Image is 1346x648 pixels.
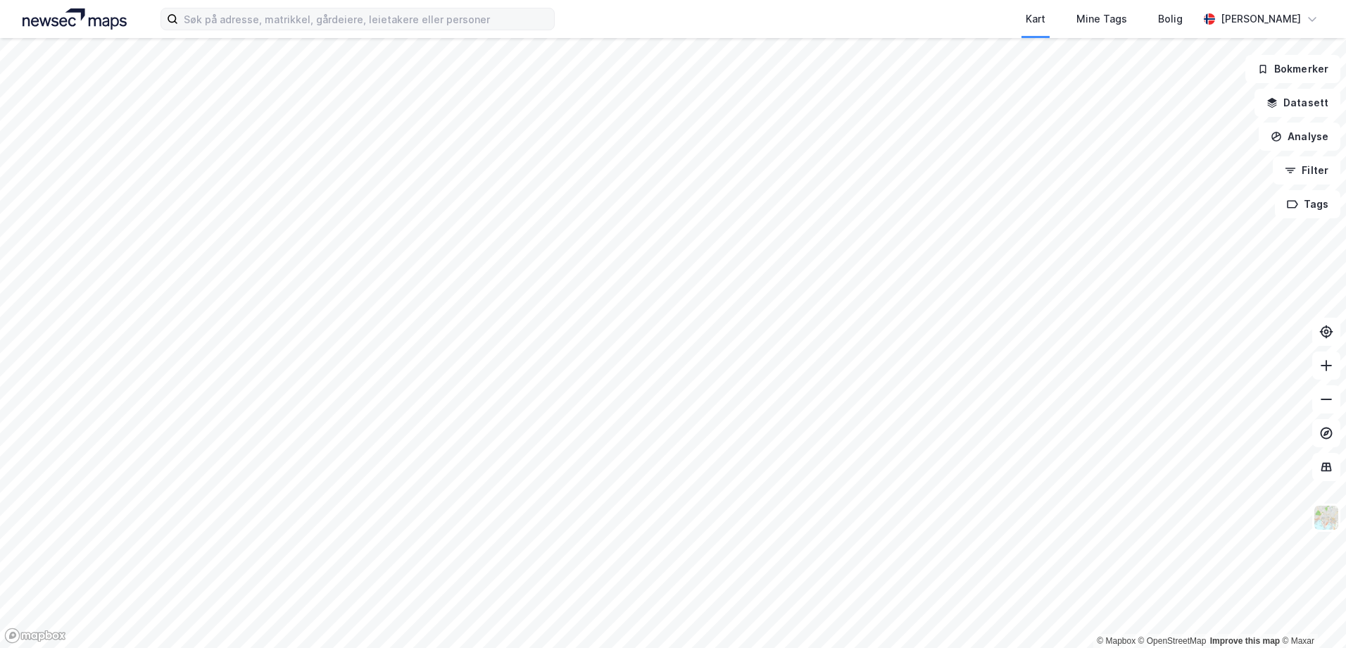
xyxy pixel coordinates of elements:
img: Z [1313,504,1340,531]
div: Kart [1026,11,1045,27]
button: Tags [1275,190,1340,218]
button: Filter [1273,156,1340,185]
a: Mapbox [1097,636,1136,646]
button: Datasett [1254,89,1340,117]
a: OpenStreetMap [1138,636,1207,646]
a: Mapbox homepage [4,628,66,644]
div: [PERSON_NAME] [1221,11,1301,27]
button: Bokmerker [1245,55,1340,83]
iframe: Chat Widget [1276,580,1346,648]
img: logo.a4113a55bc3d86da70a041830d287a7e.svg [23,8,127,30]
button: Analyse [1259,123,1340,151]
a: Improve this map [1210,636,1280,646]
input: Søk på adresse, matrikkel, gårdeiere, leietakere eller personer [178,8,554,30]
div: Mine Tags [1076,11,1127,27]
div: Kontrollprogram for chat [1276,580,1346,648]
div: Bolig [1158,11,1183,27]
